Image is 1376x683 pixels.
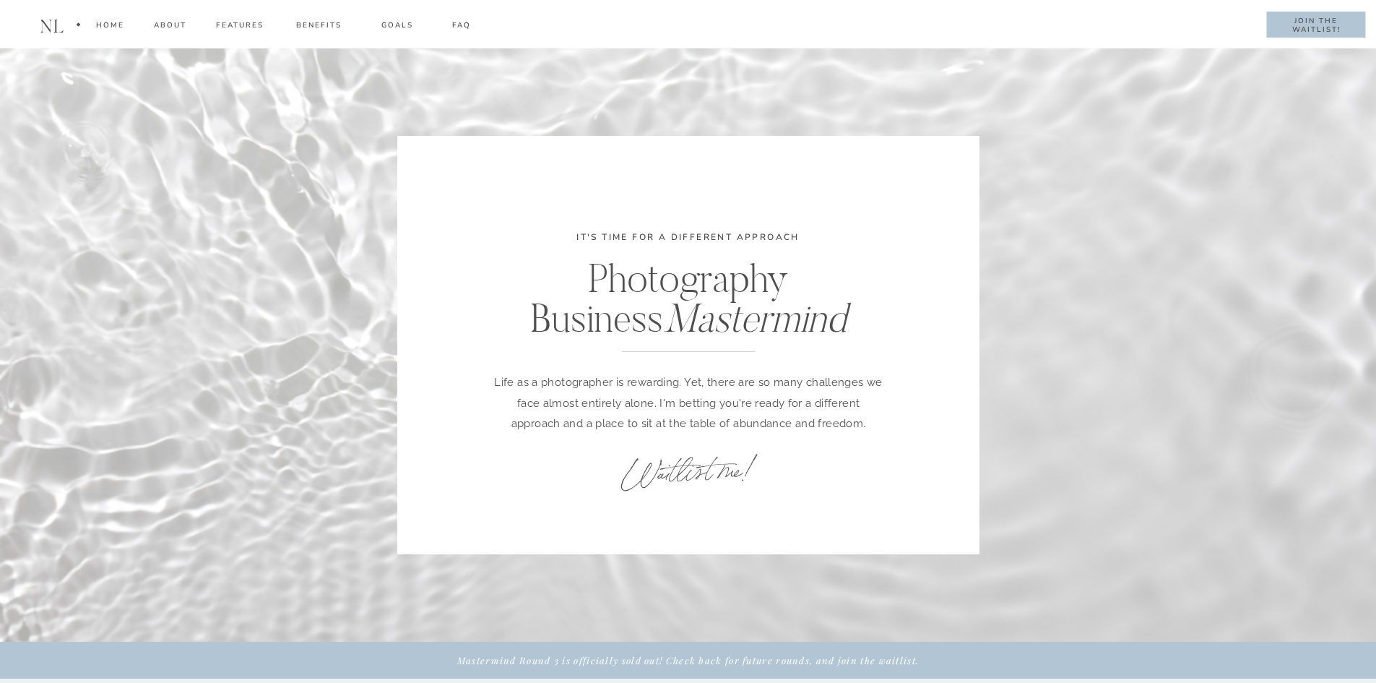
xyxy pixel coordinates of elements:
[451,20,472,36] a: FAQ
[403,653,974,668] nav: Mastermind Round 3 is officially sold out! Check back for future rounds, and join the waitlist.
[492,372,886,430] h3: Life as a photographer is rewarding. Yet, there are so many challenges we face almost entirely al...
[95,20,124,36] a: Home
[566,444,810,496] a: Waitlist me!
[1280,17,1352,34] a: join the waitlist!
[153,20,187,36] a: about
[477,259,899,331] p: Photography Business
[215,20,264,36] a: FEATURES
[372,20,423,36] a: goals
[36,17,68,37] h1: nl
[663,293,846,343] i: Mastermind
[522,231,855,270] h3: it's time for a different approach
[293,20,344,36] a: Benefits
